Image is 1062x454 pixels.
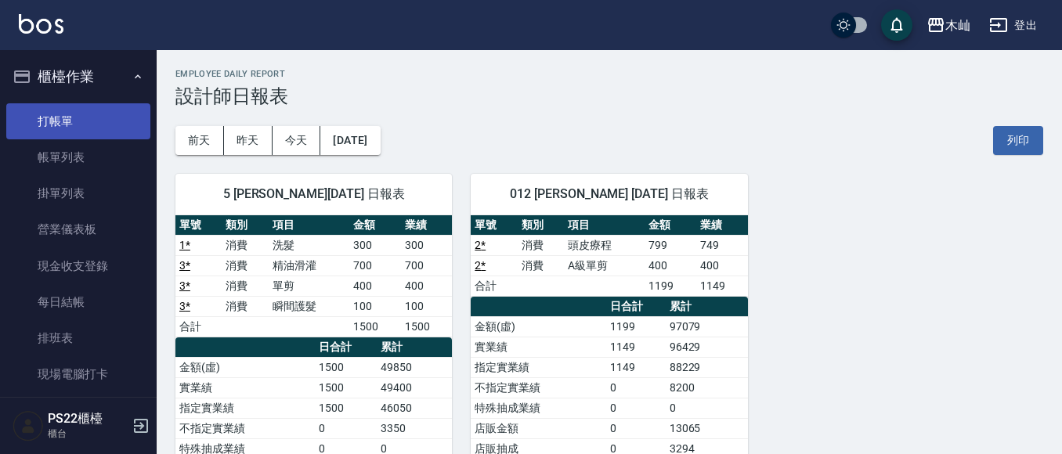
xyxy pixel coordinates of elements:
[666,337,748,357] td: 96429
[993,126,1043,155] button: 列印
[564,255,645,276] td: A級單剪
[222,276,268,296] td: 消費
[175,126,224,155] button: 前天
[222,255,268,276] td: 消費
[666,316,748,337] td: 97079
[666,297,748,317] th: 累計
[920,9,977,41] button: 木屾
[377,337,453,358] th: 累計
[175,418,315,438] td: 不指定實業績
[645,255,696,276] td: 400
[222,235,268,255] td: 消費
[269,296,349,316] td: 瞬間護髮
[606,357,666,377] td: 1149
[666,377,748,398] td: 8200
[606,337,666,357] td: 1149
[6,175,150,211] a: 掛單列表
[401,215,453,236] th: 業績
[349,255,401,276] td: 700
[377,357,453,377] td: 49850
[489,186,728,202] span: 012 [PERSON_NAME] [DATE] 日報表
[518,235,564,255] td: 消費
[666,418,748,438] td: 13065
[320,126,380,155] button: [DATE]
[349,215,401,236] th: 金額
[13,410,44,441] img: Person
[645,235,696,255] td: 799
[175,357,315,377] td: 金額(虛)
[222,215,268,236] th: 類別
[564,235,645,255] td: 頭皮療程
[401,235,453,255] td: 300
[471,398,605,418] td: 特殊抽成業績
[471,337,605,357] td: 實業績
[606,297,666,317] th: 日合計
[696,276,748,296] td: 1149
[6,211,150,247] a: 營業儀表板
[377,398,453,418] td: 46050
[269,235,349,255] td: 洗髮
[273,126,321,155] button: 今天
[696,235,748,255] td: 749
[175,398,315,418] td: 指定實業績
[175,85,1043,107] h3: 設計師日報表
[401,296,453,316] td: 100
[606,418,666,438] td: 0
[471,418,605,438] td: 店販金額
[315,418,377,438] td: 0
[401,276,453,296] td: 400
[48,411,128,427] h5: PS22櫃檯
[349,296,401,316] td: 100
[666,398,748,418] td: 0
[315,337,377,358] th: 日合計
[349,235,401,255] td: 300
[606,316,666,337] td: 1199
[471,215,517,236] th: 單號
[401,255,453,276] td: 700
[6,56,150,97] button: 櫃檯作業
[471,316,605,337] td: 金額(虛)
[6,248,150,284] a: 現金收支登錄
[269,276,349,296] td: 單剪
[945,16,970,35] div: 木屾
[606,377,666,398] td: 0
[6,103,150,139] a: 打帳單
[224,126,273,155] button: 昨天
[518,255,564,276] td: 消費
[377,377,453,398] td: 49400
[696,215,748,236] th: 業績
[315,357,377,377] td: 1500
[666,357,748,377] td: 88229
[175,377,315,398] td: 實業績
[471,357,605,377] td: 指定實業績
[175,215,222,236] th: 單號
[377,418,453,438] td: 3350
[401,316,453,337] td: 1500
[6,356,150,392] a: 現場電腦打卡
[645,215,696,236] th: 金額
[222,296,268,316] td: 消費
[6,139,150,175] a: 帳單列表
[349,316,401,337] td: 1500
[6,320,150,356] a: 排班表
[471,276,517,296] td: 合計
[175,215,452,337] table: a dense table
[881,9,912,41] button: save
[349,276,401,296] td: 400
[175,316,222,337] td: 合計
[645,276,696,296] td: 1199
[518,215,564,236] th: 類別
[6,284,150,320] a: 每日結帳
[315,398,377,418] td: 1500
[564,215,645,236] th: 項目
[269,255,349,276] td: 精油滑灌
[471,377,605,398] td: 不指定實業績
[48,427,128,441] p: 櫃台
[269,215,349,236] th: 項目
[175,69,1043,79] h2: Employee Daily Report
[983,11,1043,40] button: 登出
[194,186,433,202] span: 5 [PERSON_NAME][DATE] 日報表
[315,377,377,398] td: 1500
[696,255,748,276] td: 400
[606,398,666,418] td: 0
